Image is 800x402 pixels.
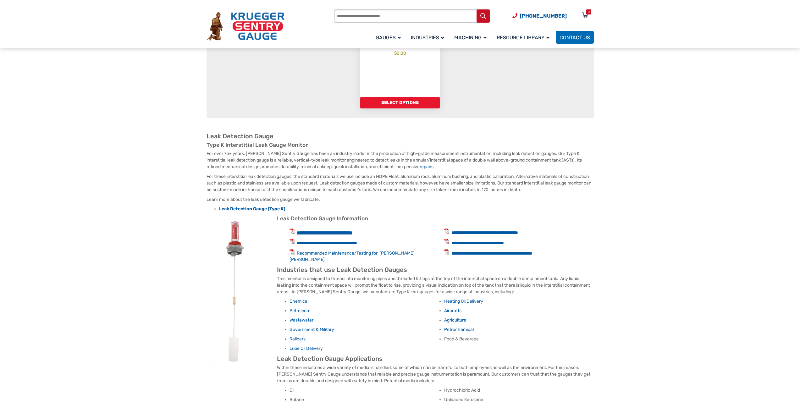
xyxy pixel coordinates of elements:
a: repairs [420,164,433,169]
a: Machining [450,30,493,45]
h3: Leak Detection Gauge Information [207,215,594,222]
bdi: 0.00 [394,51,406,56]
a: Resource Library [493,30,556,45]
h2: Industries that use Leak Detection Gauges [207,266,594,274]
a: Gauges [372,30,407,45]
h2: Leak Detection Gauge Applications [207,355,594,363]
a: Add to cart: “Leak Type K Gauge” [360,97,440,108]
p: Learn more about the leak detection gauge we fabricate: [207,196,594,203]
span: Resource Library [497,35,549,41]
li: Oil [290,387,439,394]
div: 0 [588,9,590,14]
p: Within these industries a wide variety of media is handled, some of which can be harmful to both ... [207,364,594,384]
span: Machining [454,35,487,41]
a: Contact Us [556,31,594,44]
a: Industries [407,30,450,45]
li: Hydrochloric Acid [444,387,594,394]
a: Recommended Maintenance/Testing for [PERSON_NAME] [PERSON_NAME] [290,251,415,262]
a: Railcars [290,336,306,342]
span: [PHONE_NUMBER] [520,13,567,19]
a: Petrochemical [444,327,474,332]
span: $ [394,51,397,56]
a: Heating Oil Delivery [444,299,483,304]
a: Government & Military [290,327,334,332]
a: Aircrafts [444,308,461,313]
img: leak detection gauge [207,215,269,369]
p: This monitor is designed to thread into monitoring pipes and threaded fittings at the top of the ... [207,275,594,295]
p: For over 75+ years, [PERSON_NAME] Sentry Gauge has been an industry leader in the production of h... [207,150,594,170]
img: Krueger Sentry Gauge [207,12,284,41]
span: Contact Us [560,35,590,41]
a: Leak Detection Gauge (Type K) [219,206,285,212]
span: Gauges [376,35,401,41]
span: Industries [411,35,444,41]
li: Food & Beverage [444,336,594,342]
a: Phone Number (920) 434-8860 [512,12,567,20]
a: Petroleum [290,308,310,313]
a: Lube Oil Delivery [290,346,323,351]
h3: Type K Interstitial Leak Gauge Monitor [207,142,594,149]
a: Chemical [290,299,308,304]
h2: Leak Detection Gauge [207,132,594,140]
a: Agriculture [444,317,466,323]
a: Wastewater [290,317,313,323]
p: For these interstitial leak detection gauges, the standard materials we use include an HDPE Float... [207,173,594,193]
